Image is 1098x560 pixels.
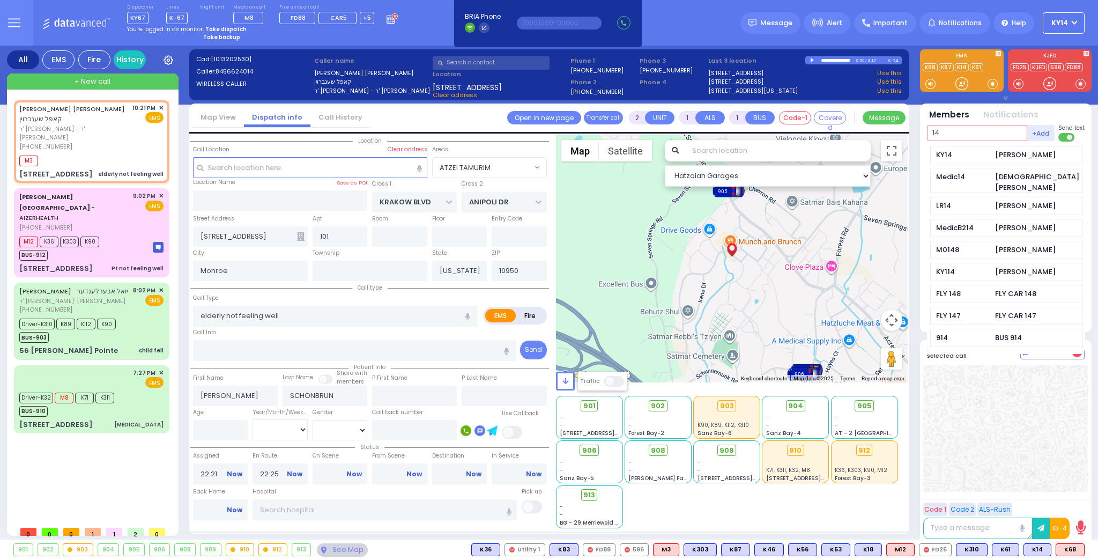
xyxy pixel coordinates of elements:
[128,528,144,536] span: 2
[992,543,1019,556] div: BLS
[708,56,805,65] label: Last 3 location
[995,150,1056,160] div: [PERSON_NAME]
[193,328,216,337] label: Call Info
[112,264,164,272] div: Pt not feeling well
[193,452,248,460] label: Assigned
[127,25,204,33] span: You're logged in as monitor.
[19,142,72,151] span: [PHONE_NUMBER]
[485,309,516,322] label: EMS
[995,201,1056,211] div: [PERSON_NAME]
[721,543,750,556] div: BLS
[863,111,906,124] button: Message
[920,53,1004,61] label: EMS
[372,452,427,460] label: From Scene
[502,409,539,418] label: Use Callback
[1056,543,1085,556] div: ALS
[287,469,302,479] a: Now
[936,311,990,321] div: FLY 147
[19,287,71,296] a: [PERSON_NAME]
[492,249,500,257] label: ZIP
[748,19,756,27] img: message.svg
[936,150,990,160] div: KY14
[193,215,234,223] label: Street Address
[788,543,817,556] div: BLS
[432,249,447,257] label: State
[584,111,623,124] button: Transfer call
[698,429,732,437] span: Sanz Bay-6
[432,145,448,154] label: Areas
[977,503,1012,516] button: ALS-Rush
[995,172,1082,193] div: [DEMOGRAPHIC_DATA][PERSON_NAME]
[881,348,902,370] button: Drag Pegman onto the map to open Street View
[923,63,938,71] a: K68
[193,178,235,187] label: Location Name
[97,319,116,329] span: K90
[310,112,370,122] a: Call History
[923,503,947,516] button: Code 1
[98,544,119,556] div: 904
[132,104,155,112] span: 10:21 PM
[19,124,129,142] span: ר' [PERSON_NAME] - ר' [PERSON_NAME]
[63,544,93,556] div: 903
[192,112,244,122] a: Map View
[433,91,477,99] span: Clear address
[570,78,636,87] span: Phone 2
[106,528,122,536] span: 1
[1048,63,1064,71] a: 596
[462,180,483,188] label: Cross 2
[1008,53,1092,61] label: KJFD
[955,63,969,71] a: K14
[517,17,602,30] input: (000)000-00000
[721,183,737,199] gmp-advanced-marker: 905
[19,237,38,247] span: M12
[19,223,72,232] span: [PHONE_NUMBER]
[433,158,532,177] span: ATZEI TAMURIM
[193,145,229,154] label: Call Location
[835,413,838,421] span: -
[19,114,62,123] span: קאפל שענברוין
[651,445,665,456] span: 908
[582,445,597,456] span: 906
[314,56,429,65] label: Caller name
[995,223,1056,233] div: [PERSON_NAME]
[887,56,902,64] div: K-14
[877,69,902,78] a: Use this
[337,378,364,386] span: members
[233,4,267,11] label: Medic on call
[114,421,164,429] div: [MEDICAL_DATA]
[19,193,95,222] a: AIZERHEALTH
[7,50,39,69] div: All
[193,249,204,257] label: City
[19,297,128,306] span: ר' [PERSON_NAME]' [PERSON_NAME]
[791,362,823,378] div: 902
[1030,349,1070,356] span: Internal Chat
[433,56,550,70] input: Search a contact
[291,13,306,22] span: FD88
[856,54,865,67] div: 0:00
[432,215,445,223] label: Floor
[724,239,739,263] img: client-location.gif
[63,528,79,536] span: 0
[509,547,515,552] img: red-radio-icon.svg
[175,544,195,556] div: 908
[139,347,164,355] div: child fell
[927,125,1027,141] input: Search member
[406,469,422,479] a: Now
[570,56,636,65] span: Phone 1
[873,18,908,28] span: Important
[628,466,632,474] span: -
[867,54,877,67] div: 3:17
[560,458,563,466] span: -
[492,452,547,460] label: In Service
[522,488,542,496] label: Pick up
[1012,18,1026,28] span: Help
[754,543,784,556] div: BLS
[1058,132,1075,143] label: Turn off text
[936,289,990,299] div: FLY 148
[559,369,594,382] a: Open this area in Google Maps (opens a new window)
[145,112,164,123] span: EMS
[355,443,384,451] span: Status
[779,111,811,124] button: Code-1
[877,86,902,95] a: Use this
[14,544,33,556] div: 901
